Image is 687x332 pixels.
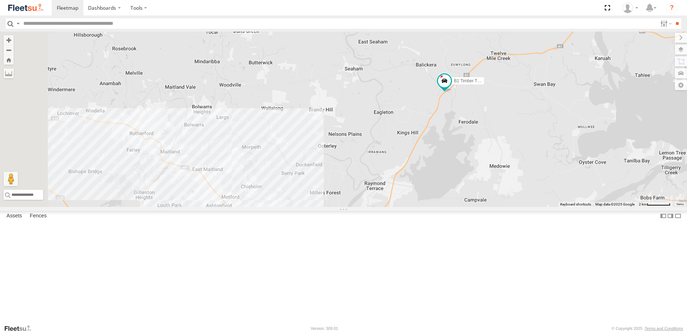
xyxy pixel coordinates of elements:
div: Version: 309.01 [311,326,338,331]
label: Search Query [15,18,21,29]
img: fleetsu-logo-horizontal.svg [7,3,45,13]
button: Zoom Home [4,55,14,65]
button: Zoom in [4,35,14,45]
a: Visit our Website [4,325,37,332]
label: Measure [4,68,14,78]
label: Hide Summary Table [674,211,682,221]
a: Terms and Conditions [645,326,683,331]
span: Map data ©2025 Google [595,202,635,206]
label: Search Filter Options [658,18,673,29]
label: Fences [26,211,50,221]
span: 2 km [639,202,647,206]
label: Assets [3,211,26,221]
span: B1 Timber Truck [454,78,485,83]
button: Zoom out [4,45,14,55]
a: Terms (opens in new tab) [676,203,684,206]
label: Dock Summary Table to the Right [667,211,674,221]
button: Map Scale: 2 km per 62 pixels [637,202,673,207]
label: Map Settings [675,80,687,90]
button: Drag Pegman onto the map to open Street View [4,172,18,186]
div: © Copyright 2025 - [612,326,683,331]
i: ? [666,2,678,14]
label: Dock Summary Table to the Left [660,211,667,221]
button: Keyboard shortcuts [560,202,591,207]
div: Matt Curtis [620,3,641,13]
